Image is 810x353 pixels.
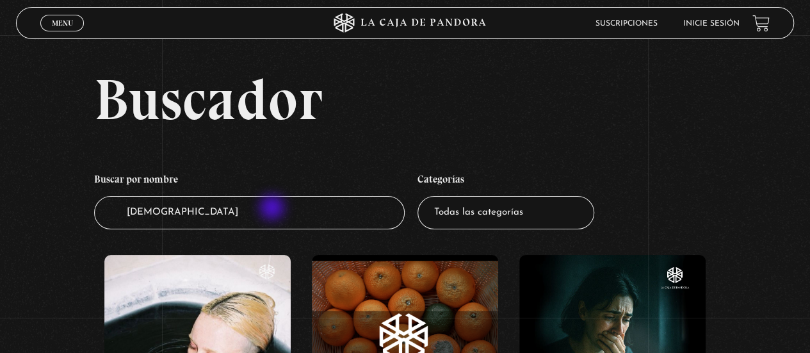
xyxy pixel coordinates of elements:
[52,19,73,27] span: Menu
[47,30,77,39] span: Cerrar
[683,20,740,28] a: Inicie sesión
[417,167,594,196] h4: Categorías
[94,70,794,128] h2: Buscador
[94,167,405,196] h4: Buscar por nombre
[752,15,770,32] a: View your shopping cart
[595,20,658,28] a: Suscripciones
